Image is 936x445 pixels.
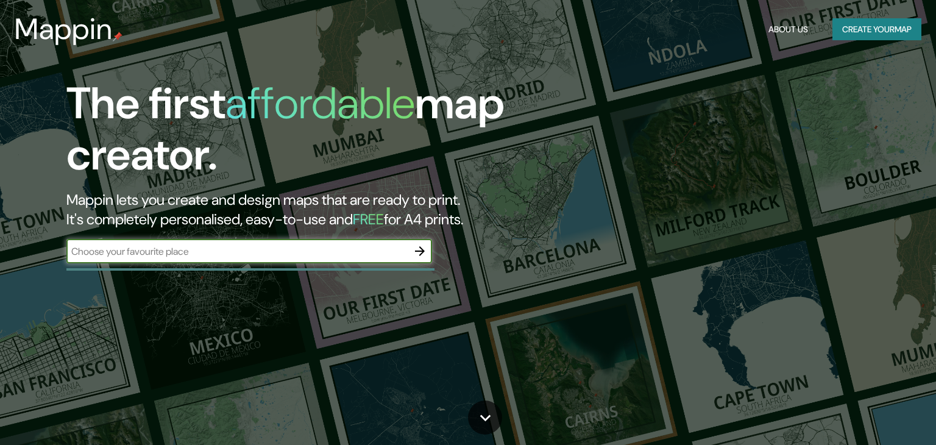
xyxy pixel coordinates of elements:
[353,210,384,229] h5: FREE
[66,78,534,190] h1: The first map creator.
[66,244,408,258] input: Choose your favourite place
[225,75,415,132] h1: affordable
[832,18,921,41] button: Create yourmap
[764,18,813,41] button: About Us
[15,12,113,46] h3: Mappin
[66,190,534,229] h2: Mappin lets you create and design maps that are ready to print. It's completely personalised, eas...
[113,32,122,41] img: mappin-pin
